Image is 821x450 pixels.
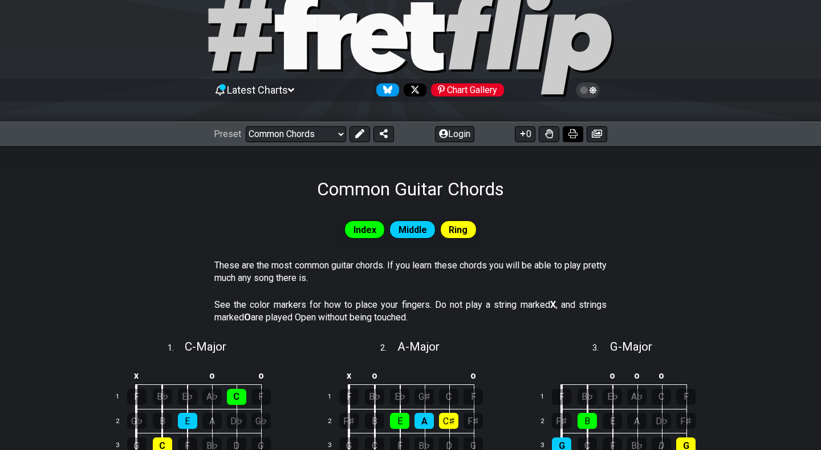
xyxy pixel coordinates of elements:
[322,409,349,433] td: 2
[652,413,671,429] div: D♭
[214,259,607,285] p: These are the most common guitar chords. If you learn these chords you will be able to play prett...
[578,413,597,429] div: B
[227,389,246,405] div: C
[515,126,535,142] button: 0
[373,126,394,142] button: Share Preset
[552,389,571,405] div: F
[563,126,583,142] button: Print
[249,366,273,385] td: o
[244,312,251,323] strong: O
[246,126,346,142] select: Preset
[582,85,595,95] span: Toggle light / dark theme
[534,409,561,433] td: 2
[464,389,483,405] div: F
[461,366,486,385] td: o
[625,366,649,385] td: o
[397,340,440,353] span: A - Major
[178,413,197,429] div: E
[339,413,359,429] div: F♯
[439,389,458,405] div: C
[365,413,384,429] div: B
[185,340,226,353] span: C - Major
[431,83,504,97] div: Chart Gallery
[153,389,172,405] div: B♭
[336,366,362,385] td: x
[227,413,246,429] div: D♭
[610,340,652,353] span: G - Major
[603,389,622,405] div: E♭
[202,389,222,405] div: A♭
[399,83,426,97] a: Follow #fretflip at X
[539,126,559,142] button: Toggle Dexterity for all fretkits
[322,385,349,409] td: 1
[127,413,147,429] div: G♭
[178,389,197,405] div: E♭
[676,413,696,429] div: F♯
[124,366,150,385] td: x
[552,413,571,429] div: F♯
[251,413,271,429] div: G♭
[200,366,224,385] td: o
[399,222,427,238] span: Middle
[214,128,241,139] span: Preset
[202,413,222,429] div: A
[414,389,434,405] div: G♯
[227,84,288,96] span: Latest Charts
[587,126,607,142] button: Create image
[435,126,474,142] button: Login
[109,409,136,433] td: 2
[168,342,185,355] span: 1 .
[439,413,458,429] div: C♯
[649,366,674,385] td: o
[251,389,271,405] div: F
[676,389,696,405] div: F
[214,299,607,324] p: See the color markers for how to place your fingers. Do not play a string marked , and strings ma...
[592,342,609,355] span: 3 .
[365,389,384,405] div: B♭
[600,366,625,385] td: o
[426,83,504,97] a: #fretflip at Pinterest
[464,413,483,429] div: F♯
[550,299,556,310] strong: X
[534,385,561,409] td: 1
[317,178,504,200] h1: Common Guitar Chords
[627,389,647,405] div: A♭
[339,389,359,405] div: F
[627,413,647,429] div: A
[449,222,468,238] span: Ring
[349,126,370,142] button: Edit Preset
[578,389,597,405] div: B♭
[390,413,409,429] div: E
[652,389,671,405] div: C
[603,413,622,429] div: E
[414,413,434,429] div: A
[362,366,388,385] td: o
[380,342,397,355] span: 2 .
[153,413,172,429] div: B
[372,83,399,97] a: Follow #fretflip at Bluesky
[127,389,147,405] div: F
[390,389,409,405] div: E♭
[109,385,136,409] td: 1
[353,222,376,238] span: Index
